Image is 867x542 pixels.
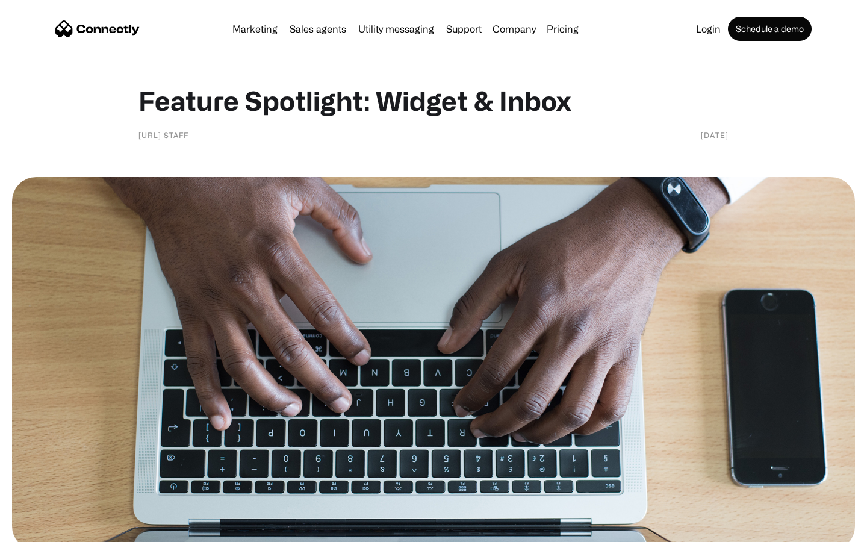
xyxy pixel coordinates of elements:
a: Utility messaging [353,24,439,34]
a: Sales agents [285,24,351,34]
a: Pricing [542,24,583,34]
a: Login [691,24,726,34]
div: [DATE] [701,129,729,141]
aside: Language selected: English [12,521,72,538]
div: [URL] staff [138,129,188,141]
a: Marketing [228,24,282,34]
h1: Feature Spotlight: Widget & Inbox [138,84,729,117]
a: Support [441,24,486,34]
div: Company [493,20,536,37]
ul: Language list [24,521,72,538]
a: Schedule a demo [728,17,812,41]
